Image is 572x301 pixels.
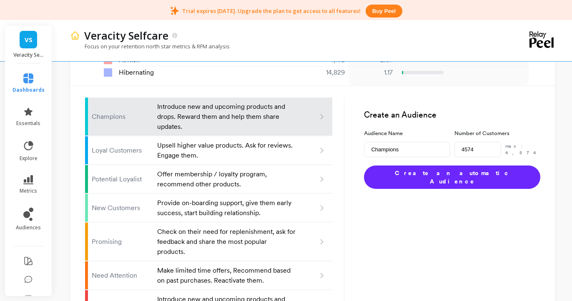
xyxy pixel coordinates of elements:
p: Veracity Selfcare [84,28,168,43]
p: Upsell higher value products. Ask for reviews. Engage them. [157,140,296,161]
p: Potential Loyalist [92,174,152,184]
button: Buy peel [366,5,402,18]
p: Trial expires [DATE]. Upgrade the plan to get access to all features! [182,7,361,15]
span: VS [25,35,33,45]
p: Need Attention [92,271,152,281]
span: essentials [16,120,40,127]
input: e.g. Black friday [364,142,450,157]
p: Offer membership / loyalty program, recommend other products. [157,169,296,189]
span: explore [20,155,38,162]
label: Audience Name [364,129,450,138]
h3: Create an Audience [364,109,540,121]
p: Loyal Customers [92,145,152,156]
p: Make limited time offers, Recommend based on past purchases. Reactivate them. [157,266,296,286]
div: 14,829 [265,68,356,78]
p: Promising [92,237,152,247]
p: Introduce new and upcoming products and drops. Reward them and help them share updates. [157,102,296,132]
p: max: 4,574 [505,143,540,156]
span: Hibernating [119,68,154,78]
button: Create an automatic Audience [364,166,540,189]
p: New Customers [92,203,152,213]
p: Champions [92,112,152,122]
span: dashboards [13,87,45,93]
span: audiences [16,224,41,231]
span: metrics [20,188,37,194]
p: Provide on-boarding support, give them early success, start building relationship. [157,198,296,218]
label: Number of Customers [454,129,540,138]
input: e.g. 500 [454,142,501,157]
img: header icon [70,30,80,40]
p: 1.17 [351,68,393,78]
p: Check on their need for replenishment, ask for feedback and share the most popular products. [157,227,296,257]
p: Focus on your retention north star metrics & RFM analysis [70,43,230,50]
p: Veracity Selfcare [13,52,44,58]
